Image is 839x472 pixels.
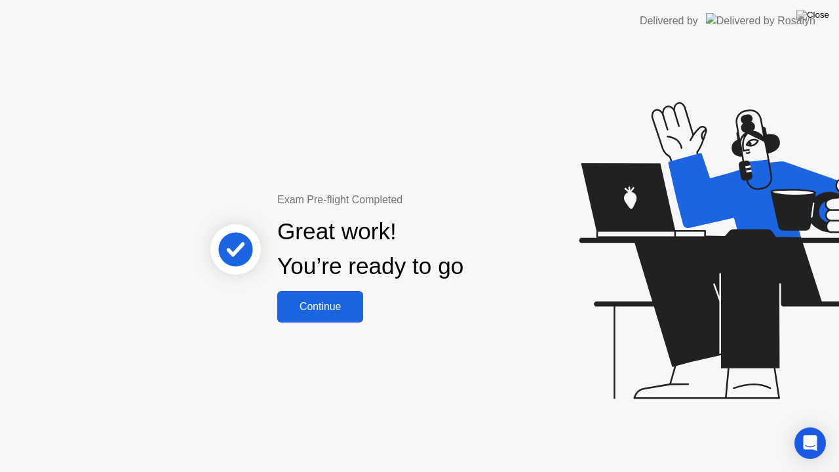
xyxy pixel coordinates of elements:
img: Delivered by Rosalyn [706,13,815,28]
div: Delivered by [640,13,698,29]
div: Great work! You’re ready to go [277,214,463,284]
div: Open Intercom Messenger [794,427,826,459]
div: Exam Pre-flight Completed [277,192,548,208]
div: Continue [281,301,359,313]
img: Close [796,10,829,20]
button: Continue [277,291,363,323]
